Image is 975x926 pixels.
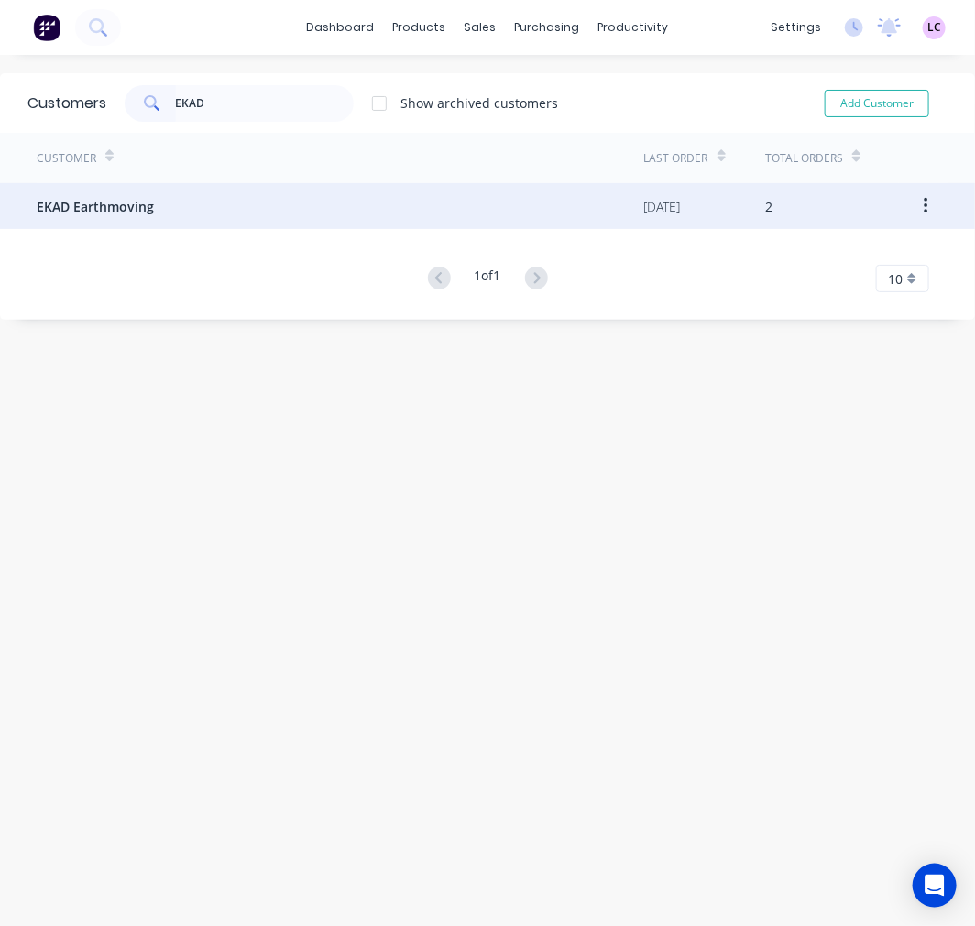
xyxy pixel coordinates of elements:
[384,14,455,41] div: products
[644,197,681,216] div: [DATE]
[400,93,558,113] div: Show archived customers
[37,150,96,167] div: Customer
[455,14,506,41] div: sales
[825,90,929,117] button: Add Customer
[27,93,106,114] div: Customers
[475,266,501,292] div: 1 of 1
[644,150,708,167] div: Last Order
[888,269,903,289] span: 10
[589,14,678,41] div: productivity
[176,85,355,122] input: Search customers...
[913,864,957,908] div: Open Intercom Messenger
[37,197,154,216] span: EKAD Earthmoving
[761,14,830,41] div: settings
[927,19,941,36] span: LC
[298,14,384,41] a: dashboard
[765,150,843,167] div: Total Orders
[765,197,772,216] div: 2
[506,14,589,41] div: purchasing
[33,14,60,41] img: Factory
